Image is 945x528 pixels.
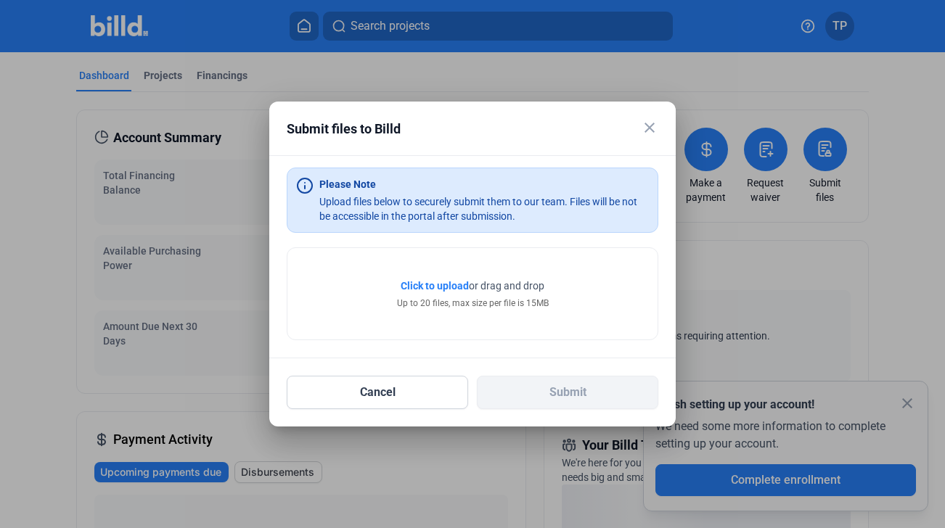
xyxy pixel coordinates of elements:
div: Submit files to Billd [287,119,622,139]
button: Submit [477,376,658,409]
span: Click to upload [401,280,469,292]
button: Cancel [287,376,468,409]
div: Up to 20 files, max size per file is 15MB [397,297,549,310]
div: Upload files below to securely submit them to our team. Files will be not be accessible in the po... [319,194,649,223]
div: Please Note [319,177,376,191]
mat-icon: close [641,119,658,136]
span: or drag and drop [469,279,544,293]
